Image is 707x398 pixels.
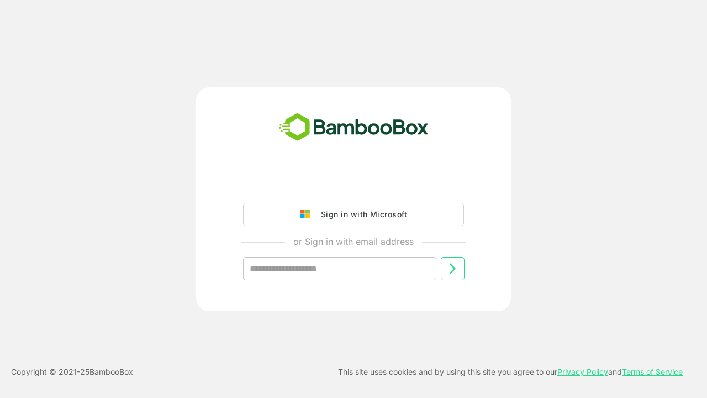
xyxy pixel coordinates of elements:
p: Copyright © 2021- 25 BambooBox [11,365,133,379]
a: Privacy Policy [557,367,608,376]
a: Terms of Service [622,367,683,376]
button: Sign in with Microsoft [243,203,464,226]
img: bamboobox [273,109,435,146]
p: This site uses cookies and by using this site you agree to our and [338,365,683,379]
p: or Sign in with email address [293,235,414,248]
img: google [300,210,315,219]
div: Sign in with Microsoft [315,207,407,222]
